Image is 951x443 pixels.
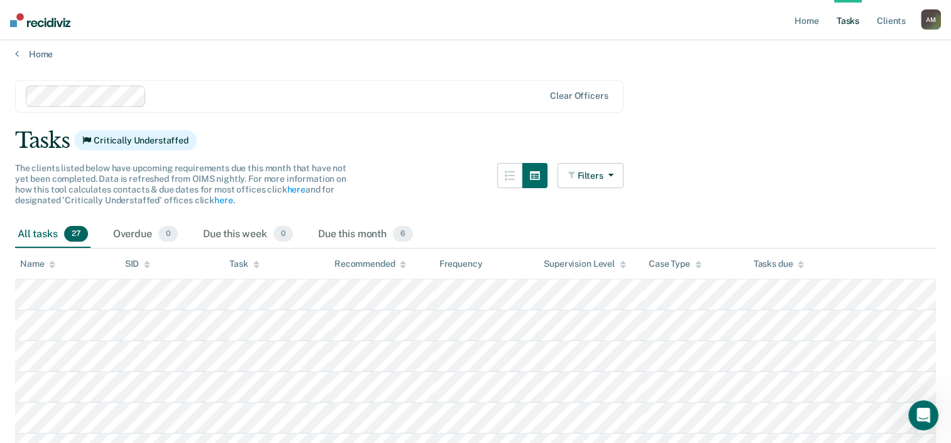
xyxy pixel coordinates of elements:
[393,226,413,242] span: 6
[15,48,936,60] a: Home
[921,9,941,30] div: A M
[544,259,626,269] div: Supervision Level
[229,259,259,269] div: Task
[908,400,938,430] iframe: Intercom live chat
[64,226,88,242] span: 27
[214,195,233,205] a: here
[158,226,178,242] span: 0
[558,163,624,188] button: Filters
[334,259,406,269] div: Recommended
[74,130,197,150] span: Critically Understaffed
[15,163,346,205] span: The clients listed below have upcoming requirements due this month that have not yet been complet...
[10,13,70,27] img: Recidiviz
[15,128,936,154] div: Tasks
[921,9,941,30] button: AM
[287,184,305,194] a: here
[111,221,180,249] div: Overdue0
[273,226,293,242] span: 0
[316,221,415,249] div: Due this month6
[20,259,55,269] div: Name
[15,221,91,249] div: All tasks27
[649,259,701,269] div: Case Type
[125,259,151,269] div: SID
[753,259,804,269] div: Tasks due
[439,259,483,269] div: Frequency
[201,221,295,249] div: Due this week0
[550,91,608,101] div: Clear officers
